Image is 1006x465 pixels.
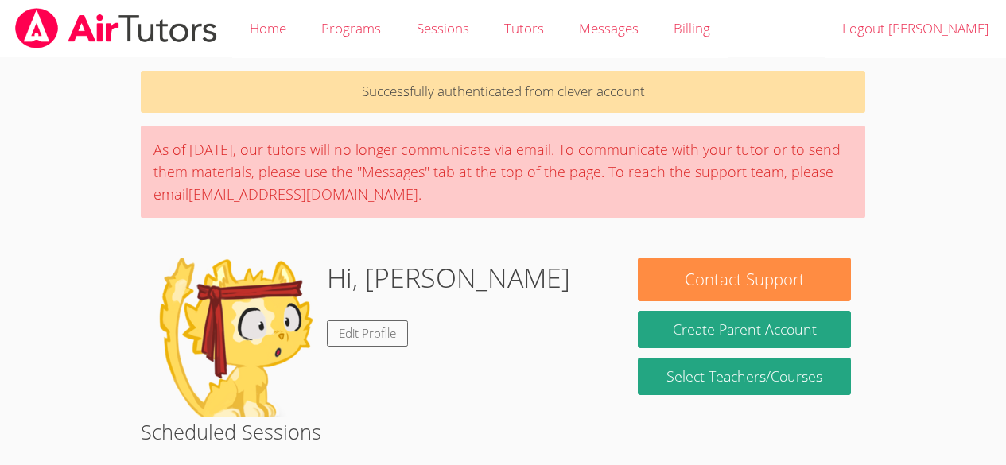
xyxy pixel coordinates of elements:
img: default.png [155,258,314,417]
a: Select Teachers/Courses [638,358,850,395]
button: Contact Support [638,258,850,301]
a: Edit Profile [327,320,408,347]
button: Create Parent Account [638,311,850,348]
h1: Hi, [PERSON_NAME] [327,258,570,298]
h2: Scheduled Sessions [141,417,865,447]
div: As of [DATE], our tutors will no longer communicate via email. To communicate with your tutor or ... [141,126,865,218]
p: Successfully authenticated from clever account [141,71,865,113]
img: airtutors_banner-c4298cdbf04f3fff15de1276eac7730deb9818008684d7c2e4769d2f7ddbe033.png [14,8,219,48]
span: Messages [579,19,639,37]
